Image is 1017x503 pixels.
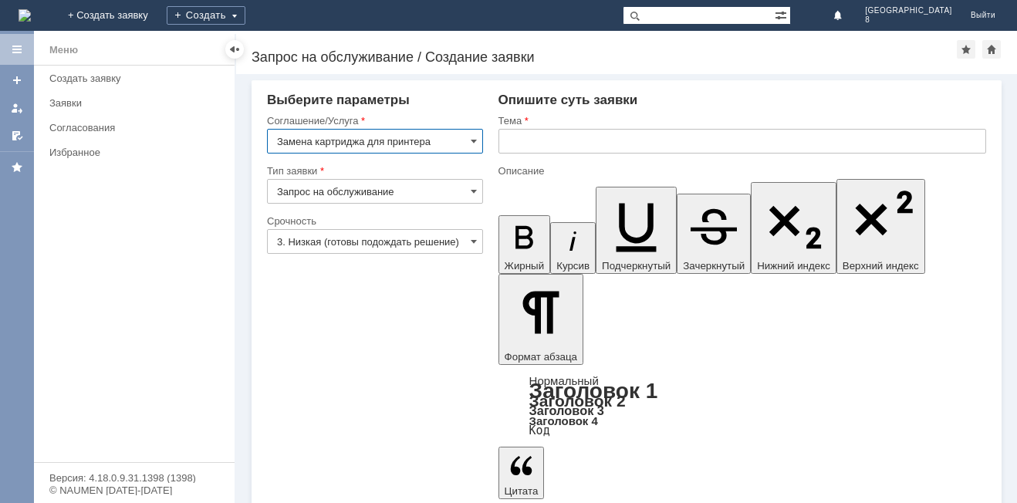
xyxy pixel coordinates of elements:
div: Срочность [267,216,480,226]
div: Тема [498,116,983,126]
span: 8 [865,15,952,25]
button: Нижний индекс [751,182,836,274]
span: Подчеркнутый [602,260,671,272]
div: Создать [167,6,245,25]
button: Курсив [550,222,596,274]
a: Заявки [43,91,231,115]
span: [GEOGRAPHIC_DATA] [865,6,952,15]
div: Скрыть меню [225,40,244,59]
div: Меню [49,41,78,59]
div: Запрос на обслуживание / Создание заявки [252,49,957,65]
a: Согласования [43,116,231,140]
span: Жирный [505,260,545,272]
a: Мои согласования [5,123,29,148]
div: © NAUMEN [DATE]-[DATE] [49,485,219,495]
button: Подчеркнутый [596,187,677,274]
div: Формат абзаца [498,376,986,436]
div: Сделать домашней страницей [982,40,1001,59]
span: Верхний индекс [843,260,919,272]
div: Описание [498,166,983,176]
span: Расширенный поиск [775,7,790,22]
a: Заголовок 3 [529,403,604,417]
a: Создать заявку [43,66,231,90]
div: Тип заявки [267,166,480,176]
span: Цитата [505,485,539,497]
a: Мои заявки [5,96,29,120]
a: Нормальный [529,374,599,387]
span: Опишите суть заявки [498,93,638,107]
span: Выберите параметры [267,93,410,107]
a: Заголовок 1 [529,379,658,403]
span: Курсив [556,260,590,272]
button: Верхний индекс [836,179,925,274]
img: logo [19,9,31,22]
div: Соглашение/Услуга [267,116,480,126]
a: Заголовок 2 [529,392,626,410]
div: Добавить в избранное [957,40,975,59]
div: Создать заявку [49,73,225,84]
div: Избранное [49,147,208,158]
button: Формат абзаца [498,274,583,365]
span: Зачеркнутый [683,260,745,272]
div: Заявки [49,97,225,109]
a: Перейти на домашнюю страницу [19,9,31,22]
button: Зачеркнутый [677,194,751,274]
span: Нижний индекс [757,260,830,272]
button: Цитата [498,447,545,499]
span: Формат абзаца [505,351,577,363]
button: Жирный [498,215,551,274]
a: Заголовок 4 [529,414,598,427]
div: Согласования [49,122,225,133]
div: Версия: 4.18.0.9.31.1398 (1398) [49,473,219,483]
a: Создать заявку [5,68,29,93]
a: Код [529,424,550,437]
